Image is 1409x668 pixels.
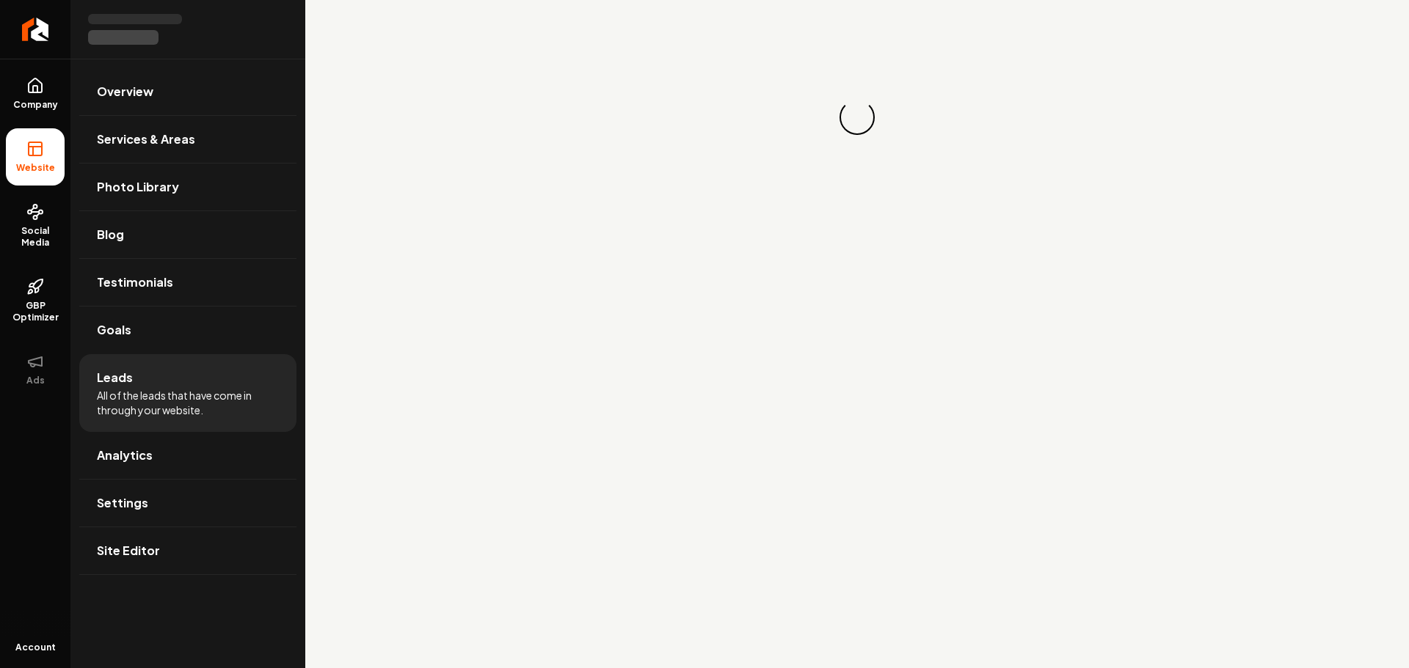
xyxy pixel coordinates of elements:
[10,162,61,174] span: Website
[97,131,195,148] span: Services & Areas
[97,447,153,464] span: Analytics
[6,341,65,398] button: Ads
[6,300,65,323] span: GBP Optimizer
[79,116,296,163] a: Services & Areas
[840,100,875,135] div: Loading
[79,211,296,258] a: Blog
[6,65,65,122] a: Company
[79,527,296,574] a: Site Editor
[97,274,173,291] span: Testimonials
[97,388,279,417] span: All of the leads that have come in through your website.
[79,68,296,115] a: Overview
[79,164,296,210] a: Photo Library
[15,642,56,653] span: Account
[97,542,160,559] span: Site Editor
[6,191,65,260] a: Social Media
[97,226,124,243] span: Blog
[97,321,131,339] span: Goals
[97,369,133,386] span: Leads
[97,494,148,512] span: Settings
[79,259,296,306] a: Testimonials
[22,18,49,41] img: Rebolt Logo
[79,480,296,526] a: Settings
[97,83,153,100] span: Overview
[79,307,296,353] a: Goals
[6,225,65,249] span: Social Media
[97,178,179,196] span: Photo Library
[7,99,64,111] span: Company
[79,432,296,479] a: Analytics
[6,266,65,335] a: GBP Optimizer
[21,375,51,386] span: Ads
